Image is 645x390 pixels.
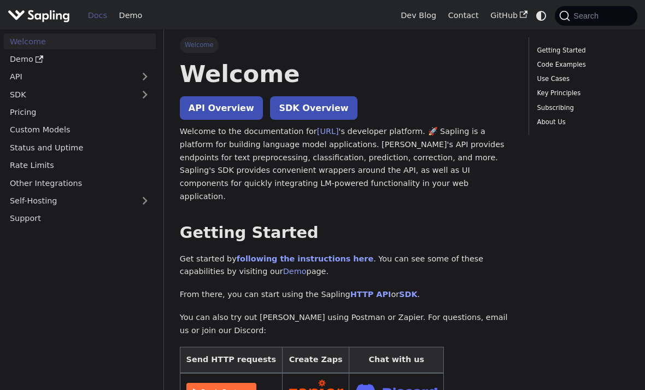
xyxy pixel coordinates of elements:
a: Custom Models [4,122,156,138]
span: Welcome [180,37,219,53]
a: Demo [4,51,156,67]
a: Contact [442,7,485,24]
a: Status and Uptime [4,139,156,155]
a: API [4,69,134,85]
a: Self-Hosting [4,193,156,209]
th: Send HTTP requests [180,347,282,373]
a: Support [4,211,156,226]
a: About Us [537,117,625,127]
a: Rate Limits [4,158,156,173]
a: SDK [399,290,417,299]
nav: Breadcrumbs [180,37,513,53]
a: Other Integrations [4,175,156,191]
button: Switch between dark and light mode (currently system mode) [533,8,549,24]
h1: Welcome [180,59,513,89]
a: Demo [283,267,307,276]
p: From there, you can start using the Sapling or . [180,288,513,301]
a: [URL] [317,127,339,136]
th: Chat with us [349,347,444,373]
th: Create Zaps [282,347,349,373]
h2: Getting Started [180,223,513,243]
a: Pricing [4,104,156,120]
a: Use Cases [537,74,625,84]
a: SDK Overview [270,96,357,120]
a: Sapling.aiSapling.ai [8,8,74,24]
p: You can also try out [PERSON_NAME] using Postman or Zapier. For questions, email us or join our D... [180,311,513,337]
a: Subscribing [537,103,625,113]
p: Get started by . You can see some of these capabilities by visiting our page. [180,253,513,279]
a: API Overview [180,96,263,120]
a: Docs [82,7,113,24]
span: Search [570,11,605,20]
a: Dev Blog [395,7,442,24]
a: Key Principles [537,88,625,98]
button: Expand sidebar category 'SDK' [134,86,156,102]
a: Demo [113,7,148,24]
a: Welcome [4,33,156,49]
a: Code Examples [537,60,625,70]
a: HTTP API [350,290,391,299]
p: Welcome to the documentation for 's developer platform. 🚀 Sapling is a platform for building lang... [180,125,513,203]
button: Expand sidebar category 'API' [134,69,156,85]
button: Search (Command+K) [555,6,637,26]
a: GitHub [484,7,533,24]
img: Sapling.ai [8,8,70,24]
a: following the instructions here [237,254,373,263]
a: SDK [4,86,134,102]
a: Getting Started [537,45,625,56]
